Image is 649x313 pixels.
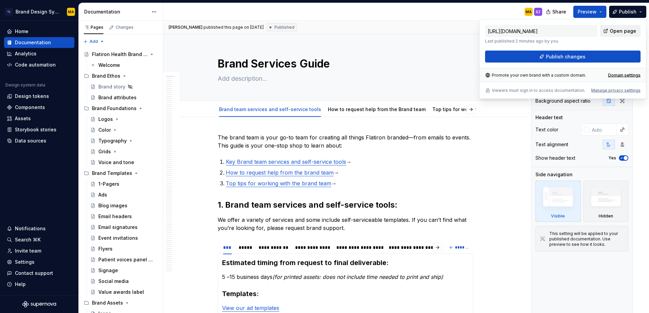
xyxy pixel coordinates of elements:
[485,73,586,78] div: Promote your own brand with a custom domain.
[15,270,53,277] div: Contact support
[81,49,160,60] a: Flatiron Health Brand Guidelines
[583,181,629,222] div: Hidden
[15,259,34,265] div: Settings
[15,115,31,122] div: Assets
[15,225,46,232] div: Notifications
[272,273,443,280] em: (for printed assets: does not include time needed to print and ship)
[22,301,56,308] svg: Supernova Logo
[98,137,127,144] div: Typography
[4,124,74,135] a: Storybook stories
[485,51,641,63] button: Publish changes
[98,267,118,274] div: Signage
[4,37,74,48] a: Documentation
[589,124,617,136] input: Auto
[88,81,160,92] a: Brand story
[15,28,28,35] div: Home
[88,146,160,157] a: Grids
[15,281,26,288] div: Help
[92,73,120,79] div: Brand Ethos
[81,297,160,308] div: Brand Assets
[4,223,74,234] button: Notifications
[218,216,473,232] p: We offer a variety of services and some include self-serviceable templates. If you can’t find wha...
[88,135,160,146] a: Typography
[4,26,74,37] a: Home
[98,256,154,263] div: Patient voices panel headshot
[4,268,74,279] button: Contact support
[5,82,45,88] div: Design system data
[226,180,331,187] a: Top tips for working with the brand team
[88,60,160,71] a: Welcome
[222,289,469,298] h3: Templates:
[88,200,160,211] a: Blog images
[274,25,294,30] span: Published
[98,224,138,231] div: Email signatures
[535,171,573,178] div: Side navigation
[222,273,469,281] p: 5 –15 business days
[226,179,473,187] p: →
[578,8,597,15] span: Preview
[549,231,624,247] div: This setting will be applied to your published documentation. Use preview to see how it looks.
[98,127,111,133] div: Color
[485,38,597,44] p: Last published 2 minutes ago by you.
[609,6,646,18] button: Publish
[226,168,473,177] p: →
[610,28,636,34] span: Open page
[216,56,472,72] textarea: Brand Services Guide
[543,6,571,18] button: Share
[4,257,74,267] a: Settings
[88,179,160,189] a: 1-Pagers
[98,83,125,90] div: Brand story
[15,247,41,254] div: Invite team
[92,51,148,58] div: Flatiron Health Brand Guidelines
[90,39,98,44] span: Add
[226,169,334,176] a: How to request help from the brand team
[88,276,160,287] a: Social media
[600,25,641,37] a: Open page
[88,287,160,297] a: Value awards label
[216,102,324,116] div: Brand team services and self-service tools
[218,133,473,150] p: The brand team is your go-to team for creating all things Flatiron branded—from emails to events....
[98,159,134,166] div: Voice and tone
[88,125,160,135] a: Color
[84,25,103,30] div: Pages
[4,91,74,102] a: Design tokens
[98,213,132,220] div: Email headers
[15,126,56,133] div: Storybook stories
[608,73,641,78] a: Domain settings
[88,114,160,125] a: Logos
[98,94,137,101] div: Brand attributes
[551,213,565,219] div: Visible
[98,148,111,155] div: Grids
[535,155,575,161] div: Show header text
[546,53,585,60] span: Publish changes
[16,8,59,15] div: Brand Design System
[81,37,106,46] button: Add
[116,25,134,30] div: Changes
[4,234,74,245] button: Search ⌘K
[591,88,641,93] button: Manage privacy settings
[15,61,56,68] div: Code automation
[98,235,138,241] div: Event invitations
[81,71,160,81] div: Brand Ethos
[4,102,74,113] a: Components
[15,236,41,243] div: Search ⌘K
[88,265,160,276] a: Signage
[573,6,606,18] button: Preview
[432,106,529,112] a: Top tips for working with the Brand team
[4,59,74,70] a: Code automation
[328,106,426,112] a: How to request help from the Brand team
[203,25,264,30] div: published this page on [DATE]
[4,135,74,146] a: Data sources
[88,92,160,103] a: Brand attributes
[325,102,428,116] div: How to request help from the Brand team
[4,113,74,124] a: Assets
[552,8,566,15] span: Share
[88,243,160,254] a: Flyers
[535,141,568,148] div: Text alignment
[98,202,127,209] div: Blog images
[535,114,563,121] div: Header text
[226,158,346,165] a: Key Brand team services and self-service tools
[98,116,113,123] div: Logos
